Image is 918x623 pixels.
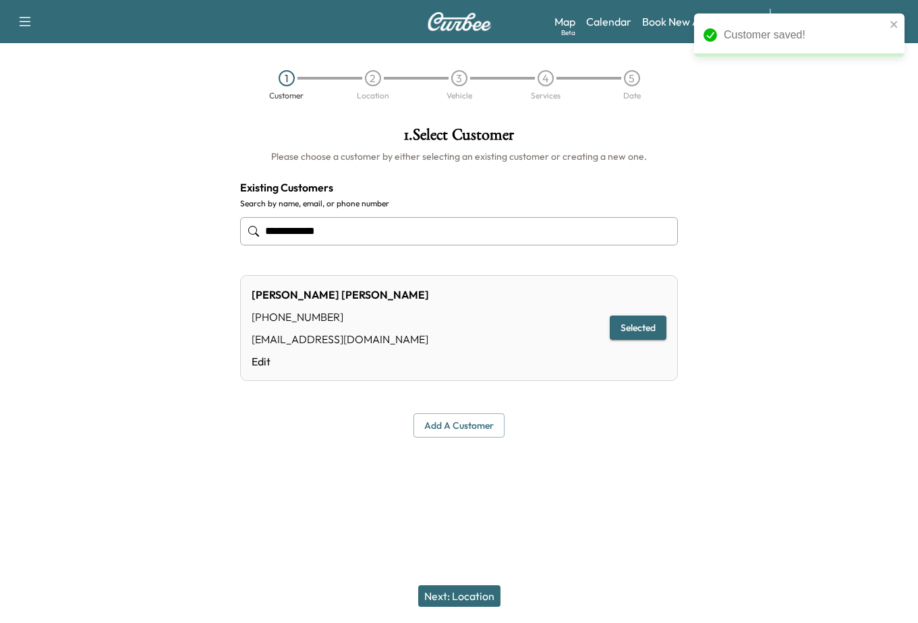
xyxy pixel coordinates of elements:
div: [PHONE_NUMBER] [252,309,429,325]
a: Calendar [586,13,631,30]
h1: 1 . Select Customer [240,127,678,150]
button: Add a customer [413,413,505,438]
h6: Please choose a customer by either selecting an existing customer or creating a new one. [240,150,678,163]
label: Search by name, email, or phone number [240,198,678,209]
div: Customer saved! [724,27,886,43]
div: [PERSON_NAME] [PERSON_NAME] [252,287,429,303]
a: Edit [252,353,429,369]
div: Beta [561,28,575,38]
div: Services [531,92,561,100]
div: [EMAIL_ADDRESS][DOMAIN_NAME] [252,331,429,347]
div: 4 [538,70,554,86]
button: Next: Location [418,585,500,607]
div: Customer [269,92,304,100]
div: 3 [451,70,467,86]
div: 2 [365,70,381,86]
div: 5 [624,70,640,86]
h4: Existing Customers [240,179,678,196]
a: Book New Appointment [642,13,756,30]
button: Selected [610,316,666,340]
div: Vehicle [447,92,472,100]
div: 1 [279,70,295,86]
button: close [890,19,899,30]
div: Location [357,92,389,100]
div: Date [623,92,641,100]
img: Curbee Logo [427,12,492,31]
a: MapBeta [554,13,575,30]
